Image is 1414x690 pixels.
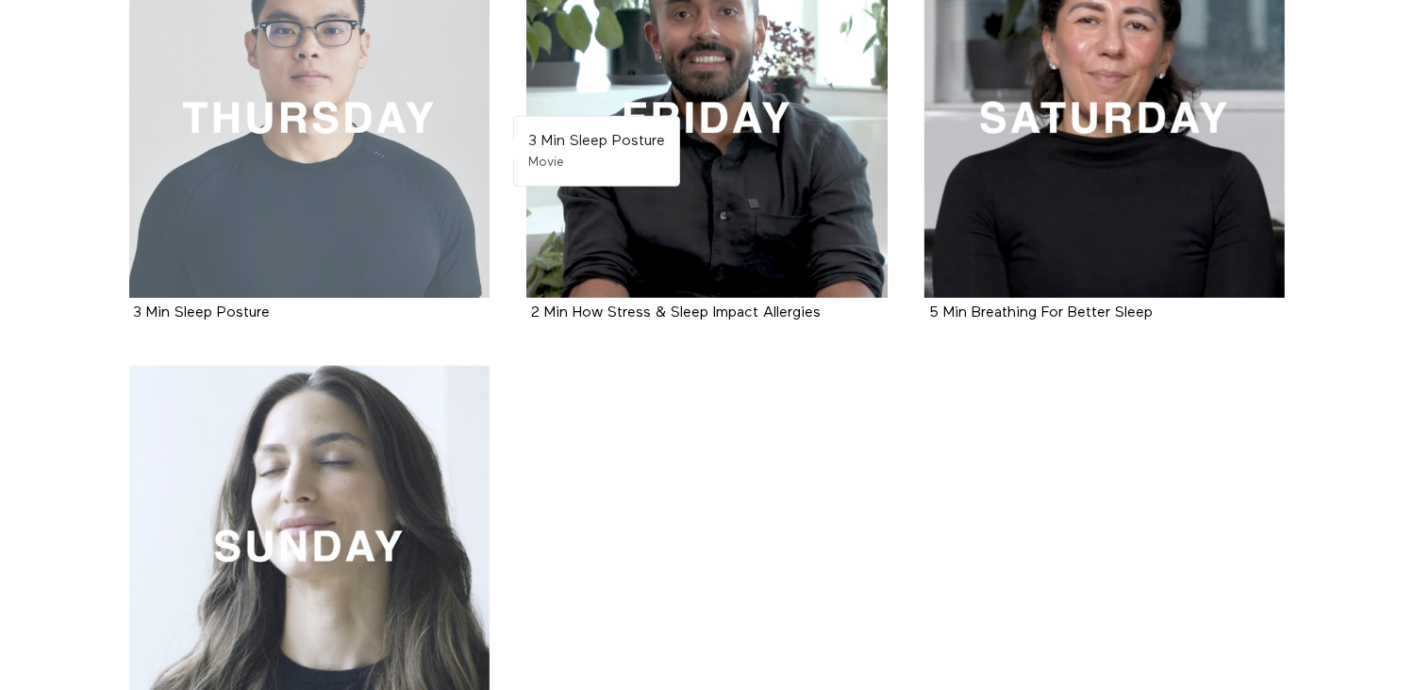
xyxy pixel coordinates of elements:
strong: 3 Min Sleep Posture [528,134,665,149]
a: 5 Min Breathing For Better Sleep [929,305,1153,320]
strong: 2 Min How Stress & Sleep Impact Allergies [531,305,821,320]
a: 3 Min Sleep Posture [134,305,271,320]
strong: 5 Min Breathing For Better Sleep [929,305,1153,320]
strong: 3 Min Sleep Posture [134,305,271,320]
a: 2 Min How Stress & Sleep Impact Allergies [531,305,821,320]
span: Movie [528,156,564,169]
